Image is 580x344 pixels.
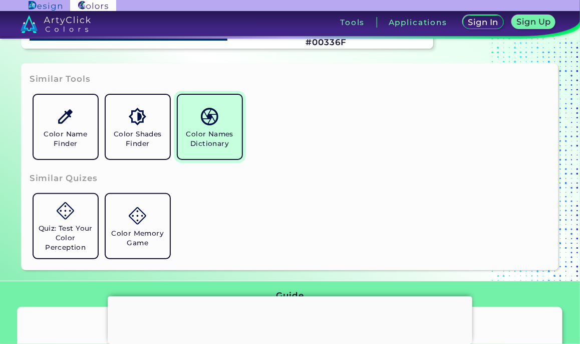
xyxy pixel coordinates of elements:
[57,202,74,220] img: icon_game.svg
[38,129,94,148] h5: Color Name Finder
[30,190,102,262] a: Quiz: Test Your Color Perception
[21,15,91,33] img: logo_artyclick_colors_white.svg
[38,224,94,252] h5: Quiz: Test Your Color Perception
[201,108,218,125] img: icon_color_names_dictionary.svg
[102,190,174,262] a: Color Memory Game
[29,1,62,11] img: ArtyClick Design logo
[108,296,472,341] iframe: Advertisement
[129,207,146,225] img: icon_game.svg
[518,18,549,26] h5: Sign Up
[469,19,497,26] h5: Sign In
[30,173,98,185] h3: Similar Quizes
[182,129,238,148] h5: Color Names Dictionary
[306,37,347,49] h3: #00336F
[340,19,365,26] h3: Tools
[110,229,166,248] h5: Color Memory Game
[276,290,304,302] h3: Guide
[174,91,246,163] a: Color Names Dictionary
[57,108,74,125] img: icon_color_name_finder.svg
[104,325,475,338] h2: ArtyClick "Color Hue Finder"
[30,73,91,85] h3: Similar Tools
[389,19,447,26] h3: Applications
[514,16,554,29] a: Sign Up
[30,91,102,163] a: Color Name Finder
[129,108,146,125] img: icon_color_shades.svg
[110,129,166,148] h5: Color Shades Finder
[465,16,502,29] a: Sign In
[102,91,174,163] a: Color Shades Finder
